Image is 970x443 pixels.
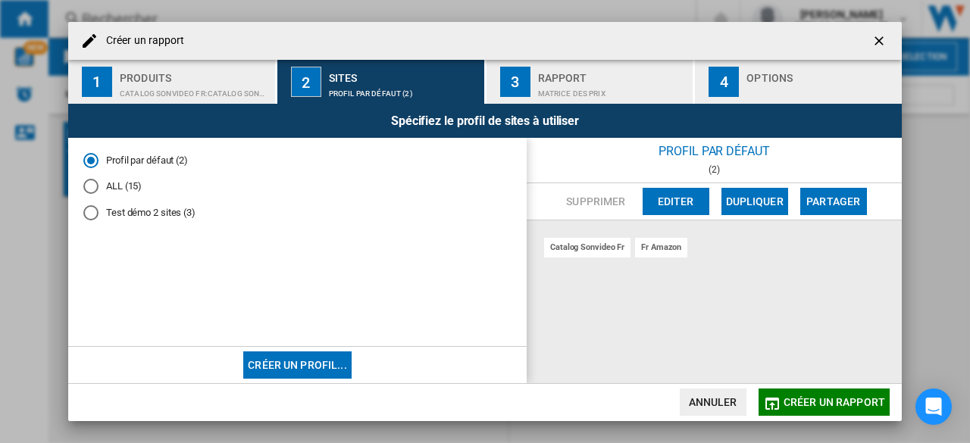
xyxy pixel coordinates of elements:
div: Profil par défaut (2) [329,82,478,98]
div: 4 [709,67,739,97]
span: Créer un rapport [784,396,885,408]
div: Matrice des prix [538,82,687,98]
div: catalog sonvideo fr [544,238,630,257]
div: fr amazon [635,238,687,257]
button: Editer [643,188,709,215]
div: 3 [500,67,530,97]
md-radio-button: Profil par défaut (2) [83,153,512,167]
button: 2 Sites Profil par défaut (2) [277,60,486,104]
button: 4 Options [695,60,902,104]
button: 1 Produits CATALOG SONVIDEO FR:Catalog sonvideo fr [68,60,277,104]
div: CATALOG SONVIDEO FR:Catalog sonvideo fr [120,82,269,98]
button: Dupliquer [721,188,788,215]
button: Créer un rapport [759,388,890,416]
div: Spécifiez le profil de sites à utiliser [68,104,902,138]
div: Rapport [538,66,687,82]
div: Sites [329,66,478,82]
md-radio-button: ALL (15) [83,179,512,194]
h4: Créer un rapport [99,33,185,48]
div: 2 [291,67,321,97]
div: (2) [527,164,902,175]
ng-md-icon: getI18NText('BUTTONS.CLOSE_DIALOG') [871,33,890,51]
button: Créer un profil... [243,351,352,379]
div: Options [746,66,896,82]
button: Partager [800,188,867,215]
div: 1 [82,67,112,97]
button: getI18NText('BUTTONS.CLOSE_DIALOG') [865,26,896,56]
button: Supprimer [562,188,630,215]
button: 3 Rapport Matrice des prix [487,60,695,104]
md-radio-button: Test démo 2 sites (3) [83,206,512,220]
button: Annuler [680,388,746,416]
div: Open Intercom Messenger [915,388,952,425]
div: Profil par défaut [527,138,902,164]
div: Produits [120,66,269,82]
